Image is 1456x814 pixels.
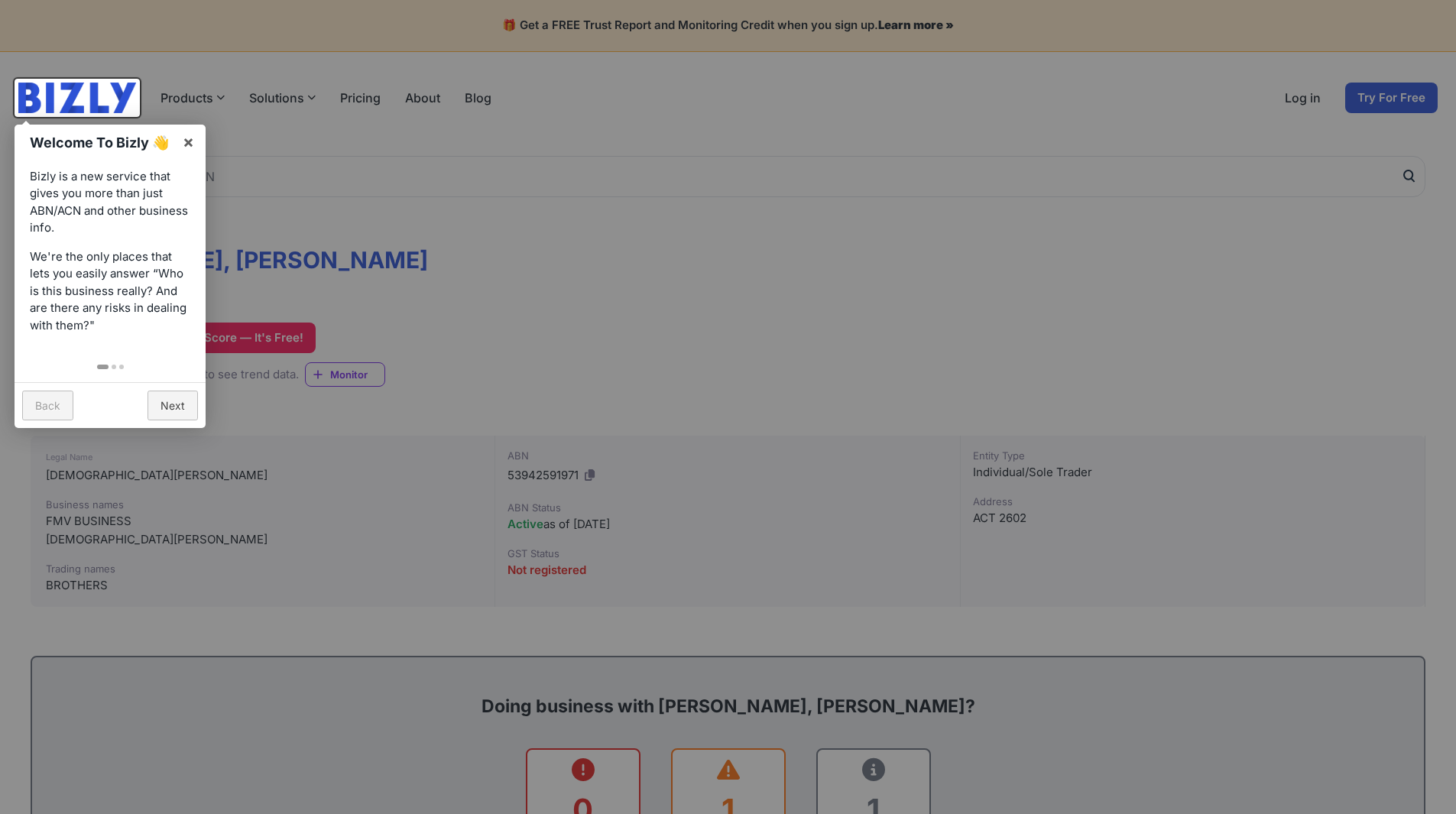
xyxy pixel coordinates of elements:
p: Bizly is a new service that gives you more than just ABN/ACN and other business info. [30,168,190,237]
a: × [171,125,206,159]
a: Next [148,391,198,420]
p: We're the only places that lets you easily answer “Who is this business really? And are there any... [30,248,190,335]
a: Back [22,391,73,420]
h1: Welcome To Bizly 👋 [30,132,174,153]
